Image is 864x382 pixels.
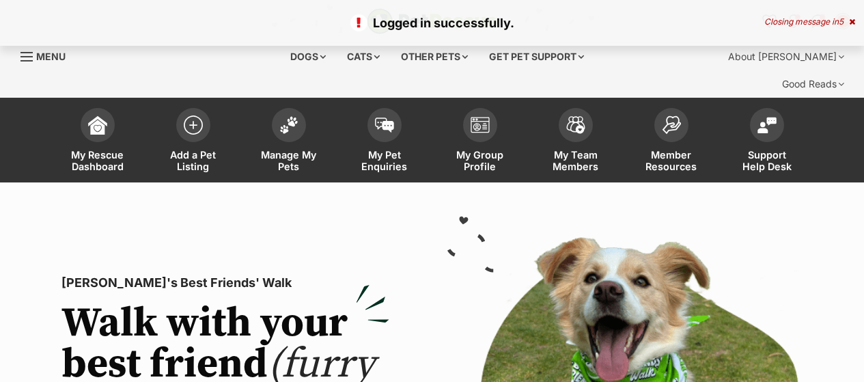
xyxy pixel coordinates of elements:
span: My Group Profile [449,149,511,172]
div: Cats [337,43,389,70]
a: My Group Profile [432,101,528,182]
div: Good Reads [772,70,854,98]
span: Add a Pet Listing [163,149,224,172]
img: team-members-icon-5396bd8760b3fe7c0b43da4ab00e1e3bb1a5d9ba89233759b79545d2d3fc5d0d.svg [566,116,585,134]
a: My Team Members [528,101,624,182]
img: manage-my-pets-icon-02211641906a0b7f246fdf0571729dbe1e7629f14944591b6c1af311fb30b64b.svg [279,116,298,134]
span: Manage My Pets [258,149,320,172]
span: Menu [36,51,66,62]
img: pet-enquiries-icon-7e3ad2cf08bfb03b45e93fb7055b45f3efa6380592205ae92323e6603595dc1f.svg [375,118,394,133]
img: group-profile-icon-3fa3cf56718a62981997c0bc7e787c4b2cf8bcc04b72c1350f741eb67cf2f40e.svg [471,117,490,133]
a: My Rescue Dashboard [50,101,145,182]
img: add-pet-listing-icon-0afa8454b4691262ce3f59096e99ab1cd57d4a30225e0717b998d2c9b9846f56.svg [184,115,203,135]
a: Add a Pet Listing [145,101,241,182]
img: member-resources-icon-8e73f808a243e03378d46382f2149f9095a855e16c252ad45f914b54edf8863c.svg [662,115,681,134]
img: dashboard-icon-eb2f2d2d3e046f16d808141f083e7271f6b2e854fb5c12c21221c1fb7104beca.svg [88,115,107,135]
span: Support Help Desk [736,149,798,172]
span: Member Resources [641,149,702,172]
a: Member Resources [624,101,719,182]
a: Manage My Pets [241,101,337,182]
div: Get pet support [479,43,594,70]
span: My Team Members [545,149,607,172]
div: Dogs [281,43,335,70]
a: My Pet Enquiries [337,101,432,182]
a: Menu [20,43,75,68]
img: help-desk-icon-fdf02630f3aa405de69fd3d07c3f3aa587a6932b1a1747fa1d2bba05be0121f9.svg [757,117,777,133]
div: About [PERSON_NAME] [719,43,854,70]
div: Other pets [391,43,477,70]
a: Support Help Desk [719,101,815,182]
p: [PERSON_NAME]'s Best Friends' Walk [61,273,389,292]
span: My Rescue Dashboard [67,149,128,172]
span: My Pet Enquiries [354,149,415,172]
